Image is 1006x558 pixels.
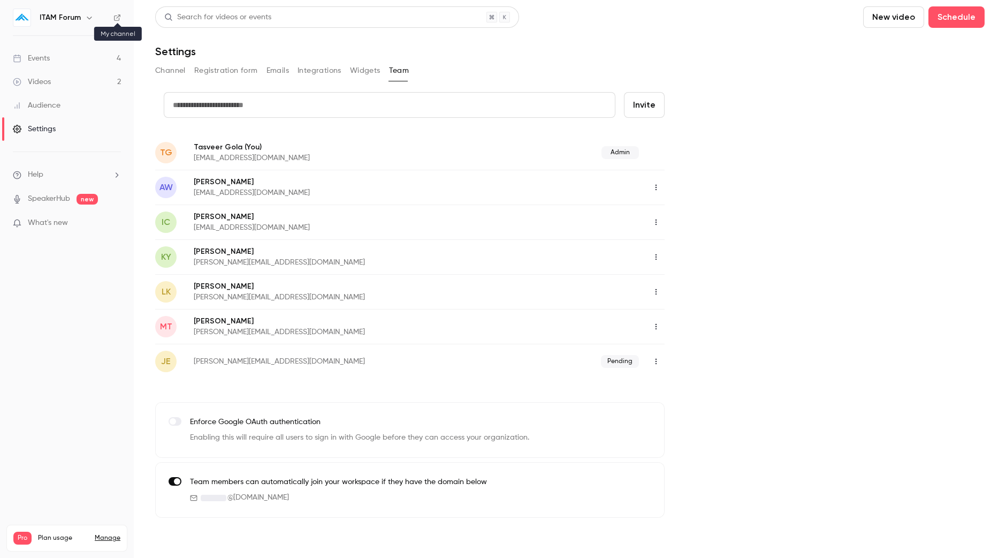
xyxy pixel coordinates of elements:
h1: Settings [155,45,196,58]
span: Admin [601,146,639,159]
p: [PERSON_NAME][EMAIL_ADDRESS][DOMAIN_NAME] [194,257,506,268]
span: TG [160,146,172,159]
span: Help [28,169,43,180]
span: What's new [28,217,68,229]
div: Search for videos or events [164,12,271,23]
p: [PERSON_NAME] [194,281,506,292]
span: KY [161,251,171,263]
p: [PERSON_NAME] [194,177,479,187]
p: [PERSON_NAME] [194,212,479,222]
span: IC [162,216,170,229]
p: Enabling this will require all users to sign in with Google before they can access your organizat... [190,432,529,443]
p: Team members can automatically join your workspace if they have the domain below [190,477,487,488]
p: [PERSON_NAME][EMAIL_ADDRESS][DOMAIN_NAME] [194,327,506,337]
div: Videos [13,77,51,87]
div: Audience [13,100,60,111]
button: Emails [266,62,289,79]
p: Tasveer Gola [194,141,456,153]
p: [PERSON_NAME] [194,316,506,327]
button: New video [863,6,924,28]
p: Enforce Google OAuth authentication [190,417,529,428]
span: Plan usage [38,534,88,542]
button: Invite [624,92,665,118]
button: Schedule [928,6,985,28]
button: Channel [155,62,186,79]
span: LK [162,285,171,298]
div: Settings [13,124,56,134]
iframe: Noticeable Trigger [108,218,121,228]
button: Registration form [194,62,258,79]
p: [PERSON_NAME][EMAIL_ADDRESS][DOMAIN_NAME] [194,292,506,303]
span: @ [DOMAIN_NAME] [227,492,289,503]
span: (You) [242,141,262,153]
span: je [161,355,171,368]
span: MT [160,320,172,333]
div: Events [13,53,50,64]
span: AW [159,181,173,194]
p: [EMAIL_ADDRESS][DOMAIN_NAME] [194,222,479,233]
h6: ITAM Forum [40,12,81,23]
p: [PERSON_NAME] [194,246,506,257]
span: Pro [13,532,32,545]
a: Manage [95,534,120,542]
p: [EMAIL_ADDRESS][DOMAIN_NAME] [194,187,479,198]
button: Team [389,62,409,79]
button: Integrations [298,62,341,79]
p: [EMAIL_ADDRESS][DOMAIN_NAME] [194,153,456,163]
img: ITAM Forum [13,9,31,26]
span: Pending [601,355,639,368]
p: [PERSON_NAME][EMAIL_ADDRESS][DOMAIN_NAME] [194,356,483,367]
a: SpeakerHub [28,193,70,205]
span: new [77,194,98,205]
button: Widgets [350,62,380,79]
li: help-dropdown-opener [13,169,121,180]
